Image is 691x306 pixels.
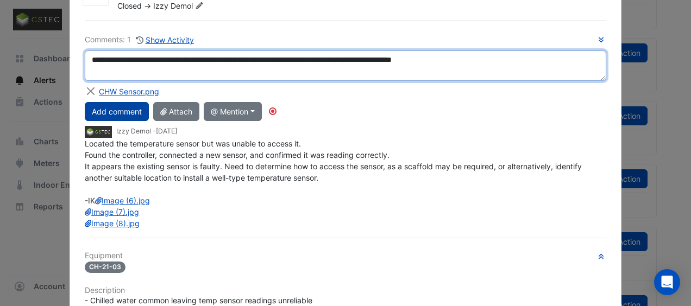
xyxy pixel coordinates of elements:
[85,34,194,46] div: Comments: 1
[135,34,194,46] button: Show Activity
[85,286,606,295] h6: Description
[171,1,205,11] span: Demol
[85,102,149,121] button: Add comment
[99,86,159,97] div: CHW Sensor.png
[144,1,151,10] span: ->
[153,1,168,10] span: Izzy
[116,126,177,136] small: Izzy Demol -
[95,196,150,205] a: Image (6).jpg
[85,262,125,273] span: CH-21-03
[204,102,262,121] button: @ Mention
[85,126,112,138] img: GSTEC
[85,85,96,97] button: Close
[156,127,177,135] span: 2025-08-11 07:27:04
[153,102,199,121] button: Attach
[85,139,584,228] span: Located the temperature sensor but was unable to access it. Found the controller, connected a new...
[268,106,278,116] div: Tooltip anchor
[654,269,680,295] div: Open Intercom Messenger
[98,85,160,98] button: CHW Sensor.png
[117,1,142,10] span: Closed
[85,207,139,216] a: Image (7).jpg
[85,251,606,260] h6: Equipment
[85,219,140,228] a: Image (8).jpg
